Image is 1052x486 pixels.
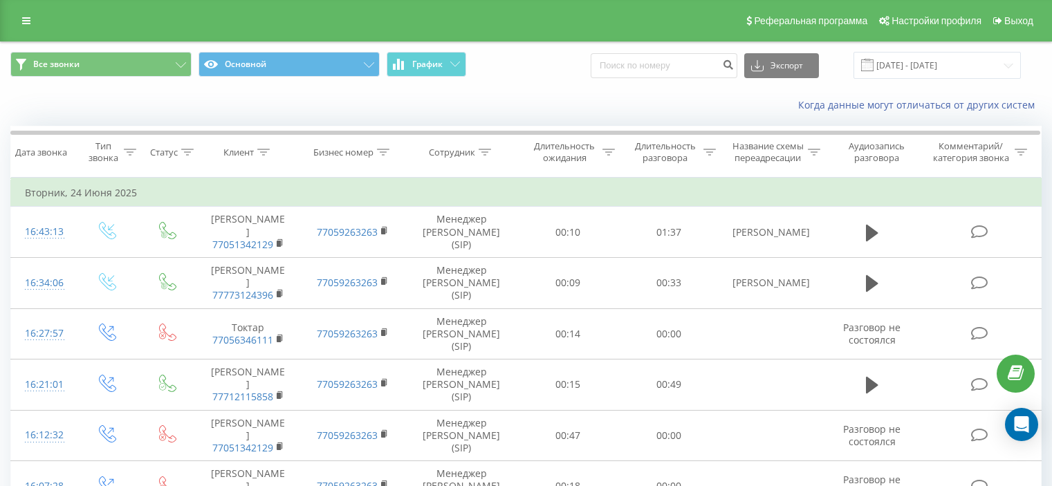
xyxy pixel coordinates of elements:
[719,207,823,258] td: [PERSON_NAME]
[798,98,1042,111] a: Когда данные могут отличаться от других систем
[530,140,600,164] div: Длительность ожидания
[212,390,273,403] a: 77712115858
[618,257,719,308] td: 00:33
[212,288,273,301] a: 77773124396
[405,257,518,308] td: Менеджер [PERSON_NAME] (SIP)
[196,359,300,411] td: [PERSON_NAME]
[33,59,80,70] span: Все звонки
[518,257,618,308] td: 00:09
[317,276,378,289] a: 77059263263
[25,218,62,245] div: 16:43:13
[618,410,719,461] td: 00:00
[843,422,901,448] span: Разговор не состоялся
[631,140,700,164] div: Длительность разговора
[429,147,475,158] div: Сотрудник
[412,59,443,69] span: График
[618,308,719,359] td: 00:00
[10,52,192,77] button: Все звонки
[15,147,67,158] div: Дата звонка
[892,15,981,26] span: Настройки профиля
[25,422,62,449] div: 16:12:32
[518,410,618,461] td: 00:47
[25,320,62,347] div: 16:27:57
[405,359,518,411] td: Менеджер [PERSON_NAME] (SIP)
[1004,15,1033,26] span: Выход
[719,257,823,308] td: [PERSON_NAME]
[518,308,618,359] td: 00:14
[518,359,618,411] td: 00:15
[387,52,466,77] button: График
[317,429,378,442] a: 77059263263
[1005,408,1038,441] div: Open Intercom Messenger
[150,147,178,158] div: Статус
[196,257,300,308] td: [PERSON_NAME]
[212,333,273,346] a: 77056346111
[618,359,719,411] td: 00:49
[317,225,378,239] a: 77059263263
[317,327,378,340] a: 77059263263
[196,308,300,359] td: Токтар
[212,238,273,251] a: 77051342129
[405,308,518,359] td: Менеджер [PERSON_NAME] (SIP)
[618,207,719,258] td: 01:37
[930,140,1011,164] div: Комментарий/категория звонка
[843,321,901,346] span: Разговор не состоялся
[518,207,618,258] td: 00:10
[836,140,917,164] div: Аудиозапись разговора
[313,147,373,158] div: Бизнес номер
[744,53,819,78] button: Экспорт
[223,147,254,158] div: Клиент
[405,207,518,258] td: Менеджер [PERSON_NAME] (SIP)
[212,441,273,454] a: 77051342129
[405,410,518,461] td: Менеджер [PERSON_NAME] (SIP)
[754,15,867,26] span: Реферальная программа
[591,53,737,78] input: Поиск по номеру
[199,52,380,77] button: Основной
[11,179,1042,207] td: Вторник, 24 Июня 2025
[732,140,804,164] div: Название схемы переадресации
[196,207,300,258] td: [PERSON_NAME]
[196,410,300,461] td: [PERSON_NAME]
[87,140,120,164] div: Тип звонка
[25,270,62,297] div: 16:34:06
[317,377,378,391] a: 77059263263
[25,371,62,398] div: 16:21:01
